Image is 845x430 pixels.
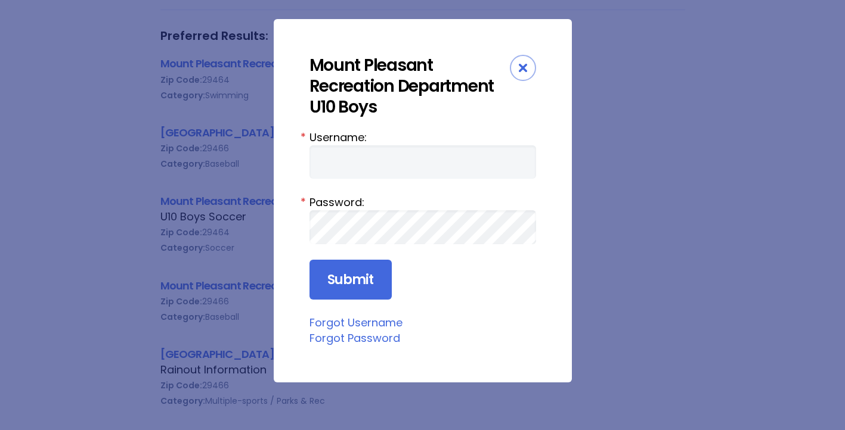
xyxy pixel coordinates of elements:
a: Forgot Username [309,315,403,330]
a: Forgot Password [309,331,400,345]
div: Mount Pleasant Recreation Department U10 Boys [309,55,510,117]
input: Submit [309,260,392,300]
label: Password: [309,194,536,210]
div: Close [510,55,536,81]
label: Username: [309,129,536,145]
